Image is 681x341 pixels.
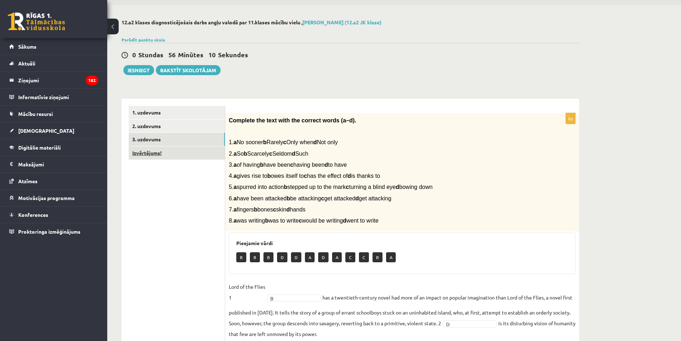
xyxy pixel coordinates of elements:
[229,206,305,213] span: 7. fingers bones skin hands
[233,195,237,201] b: a
[291,252,301,262] p: D
[236,240,568,246] h3: Pieejamie vārdi
[122,37,165,43] a: Parādīt punktu skalu
[233,218,237,224] b: a
[332,252,342,262] p: A
[345,252,355,262] p: C
[229,139,338,145] span: 1. No sooner Rarely Only when Not only
[156,65,221,75] a: Rakstīt skolotājam
[9,38,98,55] a: Sākums
[129,133,225,146] a: 3. uzdevums
[86,75,98,85] i: 182
[283,139,286,145] b: c
[250,252,260,262] p: B
[18,60,35,67] span: Aktuāli
[302,19,381,25] a: [PERSON_NAME] (12.a2 JK klase)
[355,195,359,201] b: d
[233,173,237,179] b: a
[446,321,487,328] span: D
[129,120,225,133] a: 2. uzdevums
[287,195,290,201] b: b
[9,55,98,72] a: Aktuāli
[396,184,399,190] b: d
[359,252,369,262] p: C
[18,195,75,201] span: Motivācijas programma
[260,162,263,168] b: b
[138,50,163,59] span: Stundas
[244,151,247,157] b: b
[270,295,311,302] span: B
[233,162,237,168] b: a
[290,162,293,168] b: c
[168,50,176,59] span: 56
[9,89,98,105] a: Informatīvie ziņojumi
[218,50,248,59] span: Sekundes
[229,117,356,123] span: Complete the text with the correct words (a–d).
[286,206,290,213] b: d
[229,281,265,303] p: Lord of the Flies 1
[267,173,271,179] b: b
[347,173,351,179] b: d
[9,223,98,240] a: Proktoringa izmēģinājums
[18,156,98,172] legend: Maksājumi
[236,252,246,262] p: B
[443,320,497,327] a: D
[321,195,324,201] b: c
[18,89,98,105] legend: Informatīvie ziņojumi
[305,252,315,262] p: A
[233,151,237,157] b: a
[343,218,346,224] b: d
[9,173,98,189] a: Atzīmes
[292,151,295,157] b: d
[18,43,36,50] span: Sākums
[9,206,98,223] a: Konferences
[132,50,136,59] span: 0
[277,252,287,262] p: D
[9,156,98,172] a: Maksājumi
[18,144,61,151] span: Digitālie materiāli
[346,184,349,190] b: c
[18,127,74,134] span: [DEMOGRAPHIC_DATA]
[9,106,98,122] a: Mācību resursi
[229,195,391,201] span: 6. have been attacked be attacking get attacked get attacking
[9,190,98,206] a: Motivācijas programma
[566,113,576,124] p: 8p
[18,211,48,218] span: Konferences
[386,252,396,262] p: A
[8,13,65,30] a: Rīgas 1. Tālmācības vidusskola
[178,50,203,59] span: Minūtes
[9,72,98,88] a: Ziņojumi182
[325,162,328,168] b: d
[284,184,287,190] b: b
[129,106,225,119] a: 1. uzdevums
[233,184,237,190] b: a
[229,218,379,224] span: 8. was writing was to write would be writing went to write
[229,173,380,179] span: 4. gives rise to owes itself to has the effect of is thanks to
[18,228,80,235] span: Proktoringa izmēģinājums
[122,19,579,25] h2: 12.a2 klases diagnosticējošais darbs angļu valodā par 11.klases mācību vielu ,
[265,218,268,224] b: b
[314,139,317,145] b: d
[267,294,321,302] a: B
[318,252,329,262] p: D
[263,252,273,262] p: B
[18,72,98,88] legend: Ziņojumi
[208,50,216,59] span: 10
[229,151,308,157] span: 2. So Scarcely Seldom Such
[233,139,237,145] b: a
[372,252,383,262] p: B
[18,111,53,117] span: Mācību resursi
[304,173,307,179] b: c
[233,206,237,213] b: a
[123,65,154,75] button: Iesniegt
[273,206,276,213] b: c
[18,178,38,184] span: Atzīmes
[129,146,225,160] a: Izvērtējums!
[299,218,302,224] b: c
[229,162,347,168] span: 3. of having have been having been to have
[9,139,98,156] a: Digitālie materiāli
[263,139,267,145] b: b
[229,184,433,190] span: 5. spurred into action stepped up to the mark turning a blind eye bowing down
[254,206,257,213] b: b
[269,151,272,157] b: c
